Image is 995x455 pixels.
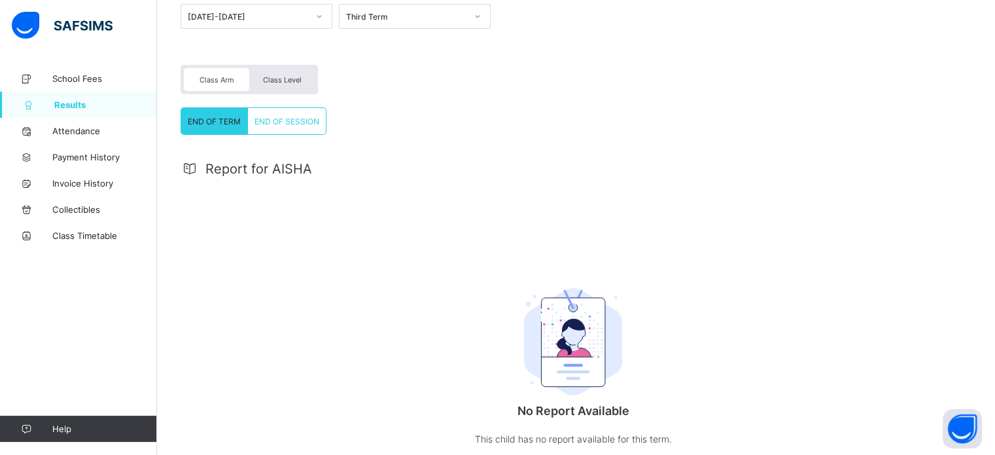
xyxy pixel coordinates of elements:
img: safsims [12,12,113,39]
span: Help [52,424,156,434]
span: School Fees [52,73,157,84]
span: Results [54,100,157,110]
span: Class Arm [200,75,234,84]
p: This child has no report available for this term. [442,431,704,447]
button: Open asap [943,409,982,448]
p: No Report Available [442,404,704,418]
span: END OF TERM [188,117,241,126]
span: Class Timetable [52,230,157,241]
img: student.207b5acb3037b72b59086e8b1a17b1d0.svg [524,288,622,395]
span: Class Level [263,75,302,84]
span: Payment History [52,152,157,162]
span: Collectibles [52,204,157,215]
div: [DATE]-[DATE] [188,12,308,22]
span: Invoice History [52,178,157,189]
span: Attendance [52,126,157,136]
div: Third Term [346,12,466,22]
span: Report for AISHA [205,161,312,177]
span: END OF SESSION [254,117,319,126]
